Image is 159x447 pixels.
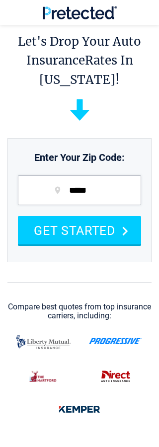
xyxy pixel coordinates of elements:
[53,399,106,420] img: kemper
[43,6,117,19] img: Pretected Logo
[24,366,63,387] img: thehartford
[18,216,141,244] button: GET STARTED
[96,366,136,387] img: direct
[18,175,141,205] input: zip code
[13,330,74,354] img: liberty
[7,32,152,89] h1: Let's Drop Your Auto Insurance Rates In [US_STATE]!
[89,338,142,345] img: progressive
[7,302,152,321] div: Compare best quotes from top insurance carriers, including:
[8,141,151,165] p: Enter Your Zip Code:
